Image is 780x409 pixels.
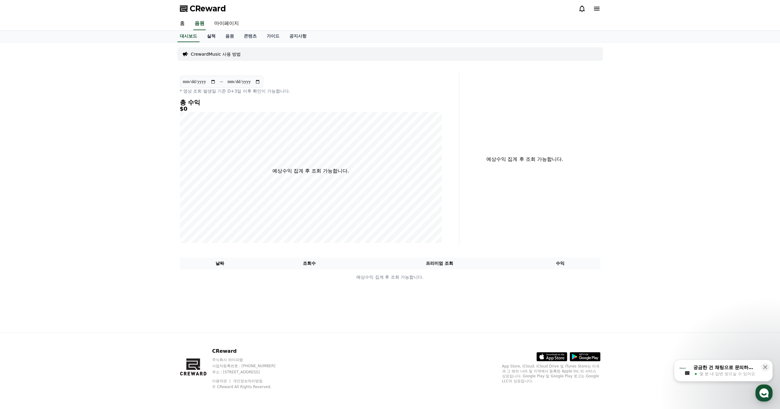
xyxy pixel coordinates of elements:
[220,78,224,85] p: ~
[180,4,226,14] a: CReward
[233,379,263,383] a: 개인정보처리방침
[175,17,190,30] a: 홈
[220,30,239,42] a: 음원
[212,384,287,389] p: © CReward All Rights Reserved.
[56,204,64,209] span: 대화
[177,30,200,42] a: 대시보드
[180,258,260,269] th: 날짜
[202,30,220,42] a: 실적
[191,51,241,57] a: CrewardMusic 사용 방법
[95,204,102,209] span: 설정
[212,379,232,383] a: 이용약관
[272,167,349,175] p: 예상수익 집계 후 조회 가능합니다.
[193,17,206,30] a: 음원
[212,363,287,368] p: 사업자등록번호 : [PHONE_NUMBER]
[359,258,520,269] th: 프리미엄 조회
[41,195,79,210] a: 대화
[180,99,442,106] h4: 총 수익
[190,4,226,14] span: CReward
[520,258,600,269] th: 수익
[180,88,442,94] p: * 영상 조회 발생일 기준 D+3일 이후 확인이 가능합니다.
[239,30,262,42] a: 콘텐츠
[284,30,311,42] a: 공지사항
[212,370,287,375] p: 주소 : [STREET_ADDRESS]
[19,204,23,209] span: 홈
[180,274,600,280] p: 예상수익 집계 후 조회 가능합니다.
[464,156,586,163] p: 예상수익 집계 후 조회 가능합니다.
[209,17,244,30] a: 마이페이지
[212,347,287,355] p: CReward
[212,357,287,362] p: 주식회사 와이피랩
[260,258,358,269] th: 조회수
[262,30,284,42] a: 가이드
[79,195,118,210] a: 설정
[180,106,442,112] h5: $0
[2,195,41,210] a: 홈
[502,364,600,383] p: App Store, iCloud, iCloud Drive 및 iTunes Store는 미국과 그 밖의 나라 및 지역에서 등록된 Apple Inc.의 서비스 상표입니다. Goo...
